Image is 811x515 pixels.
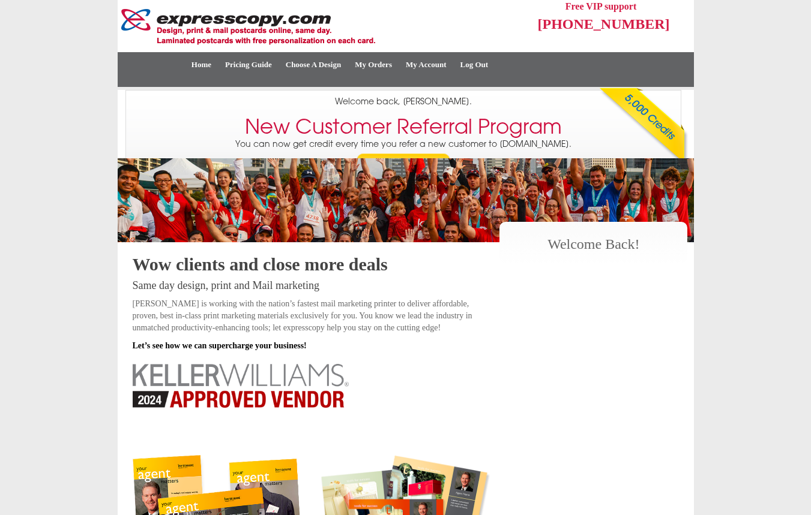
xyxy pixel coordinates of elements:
[406,60,447,69] a: My Account
[538,16,670,32] span: [PHONE_NUMBER]
[225,60,272,69] a: Pricing Guide
[133,298,491,334] p: [PERSON_NAME] is working with the nation’s fastest mail marketing printer to deliver affordable, ...
[191,60,211,69] a: Home
[565,1,637,11] span: Free VIP support
[133,341,307,350] strong: Let’s see how we can supercharge your business!
[245,116,562,138] h3: New Customer Referral Program
[355,60,392,69] a: My Orders
[460,60,488,69] a: Log Out
[499,236,687,252] h3: Welcome Back!
[133,254,491,274] h1: Wow clients and close more deals
[286,60,341,69] a: Choose A Design
[133,352,349,429] img: KW_ApprovedVendor_Logo24_RGB.png
[335,95,472,107] span: Welcome back, [PERSON_NAME].
[356,153,451,171] a: Learn More
[126,138,681,171] p: You can now get credit every time you refer a new customer to [DOMAIN_NAME].
[133,280,491,292] h2: Same day design, print and Mail marketing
